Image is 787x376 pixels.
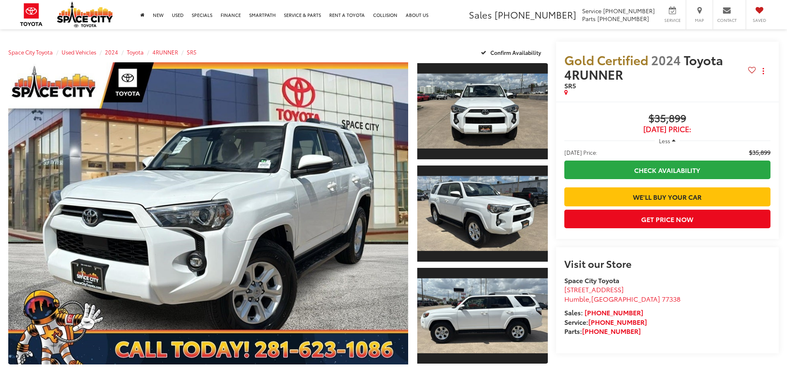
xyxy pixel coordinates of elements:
span: [PHONE_NUMBER] [495,8,576,21]
button: Get Price Now [564,210,770,228]
span: Toyota 4RUNNER [564,51,723,83]
a: Expand Photo 3 [417,267,548,365]
img: 2024 Toyota 4RUNNER SR5 [4,61,412,366]
a: 4RUNNER [152,48,178,56]
a: Used Vehicles [62,48,96,56]
h2: Visit our Store [564,258,770,269]
img: 2024 Toyota 4RUNNER SR5 [416,176,549,251]
span: [DATE] Price: [564,148,597,156]
a: Expand Photo 1 [417,62,548,160]
a: Expand Photo 2 [417,165,548,262]
strong: Space City Toyota [564,275,619,285]
a: Space City Toyota [8,48,53,56]
button: Less [655,133,680,148]
span: Map [690,17,709,23]
span: Contact [717,17,737,23]
a: [PHONE_NUMBER] [588,317,647,326]
strong: Parts: [564,326,641,336]
button: Actions [756,64,770,78]
span: $35,899 [564,113,770,125]
span: Confirm Availability [490,49,541,56]
span: , [564,294,680,303]
a: Toyota [127,48,144,56]
span: [PHONE_NUMBER] [597,14,649,23]
a: [STREET_ADDRESS] Humble,[GEOGRAPHIC_DATA] 77338 [564,284,680,303]
strong: Service: [564,317,647,326]
a: [PHONE_NUMBER] [585,307,643,317]
span: [STREET_ADDRESS] [564,284,624,294]
a: Check Availability [564,161,770,179]
span: Service [582,7,602,15]
span: [DATE] Price: [564,125,770,133]
span: Sales [469,8,492,21]
span: Service [663,17,682,23]
span: SR5 [564,80,576,90]
span: dropdown dots [763,68,764,74]
span: Parts [582,14,596,23]
span: $35,899 [749,148,770,156]
a: Expand Photo 0 [8,62,408,364]
span: Saved [750,17,768,23]
span: Gold Certified [564,51,648,69]
img: 2024 Toyota 4RUNNER SR5 [416,278,549,353]
span: [PHONE_NUMBER] [603,7,655,15]
a: 2024 [105,48,118,56]
span: Less [659,137,670,144]
a: SR5 [187,48,197,56]
span: 2024 [651,51,681,69]
span: Sales: [564,307,583,317]
a: We'll Buy Your Car [564,187,770,206]
button: Confirm Availability [476,45,548,59]
span: 77338 [662,294,680,303]
a: [PHONE_NUMBER] [582,326,641,336]
span: Humble [564,294,589,303]
img: Space City Toyota [57,2,113,27]
span: [GEOGRAPHIC_DATA] [591,294,660,303]
img: 2024 Toyota 4RUNNER SR5 [416,74,549,149]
